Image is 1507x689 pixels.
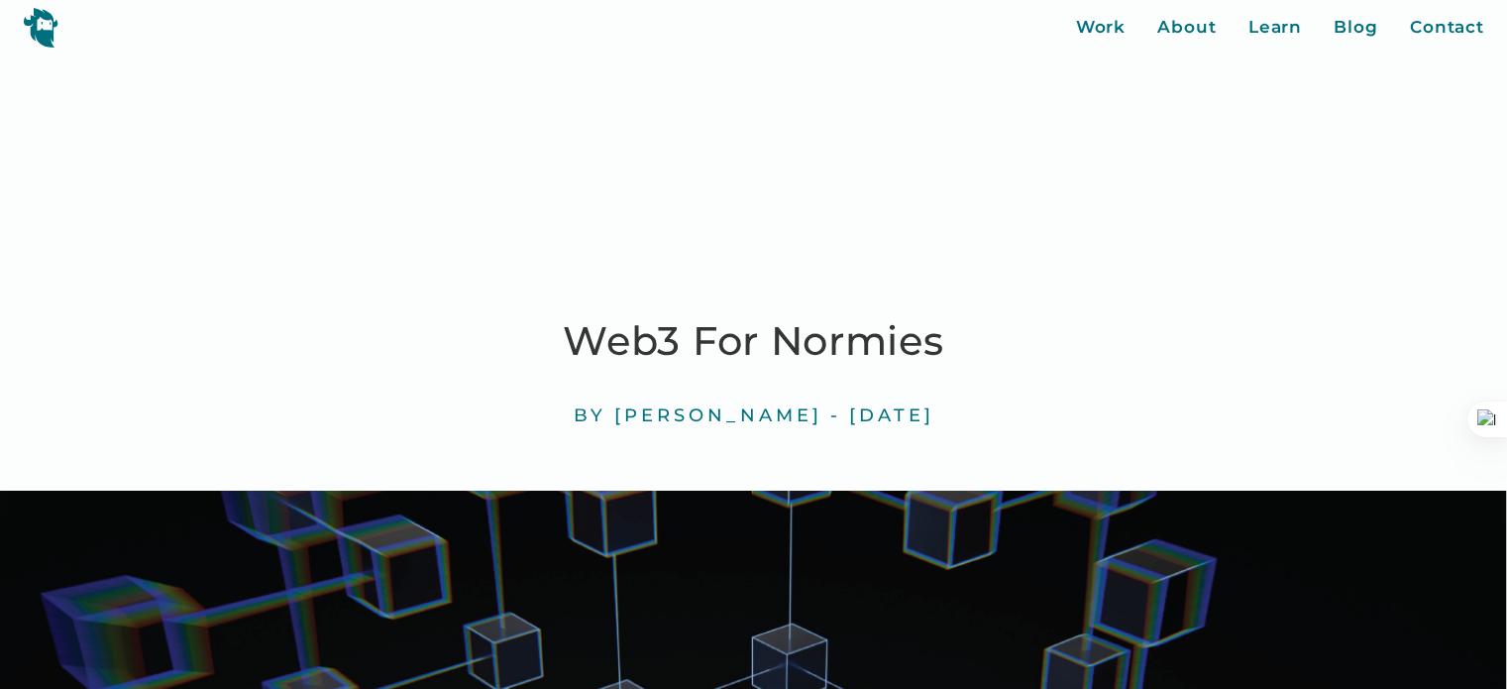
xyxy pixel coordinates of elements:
[23,7,58,48] img: yeti logo icon
[830,404,841,427] div: -
[1410,15,1484,41] a: Contact
[1334,15,1378,41] a: Blog
[849,404,934,427] div: [DATE]
[1157,15,1217,41] a: About
[308,309,1200,373] h1: Web3 For Normies
[1248,15,1303,41] a: Learn
[574,404,606,427] div: By
[1076,15,1127,41] a: Work
[614,404,822,427] div: [PERSON_NAME]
